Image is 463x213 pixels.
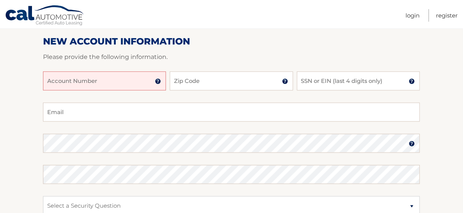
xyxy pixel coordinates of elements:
h2: New Account Information [43,36,420,47]
input: Email [43,103,420,122]
input: Zip Code [170,72,293,91]
a: Register [436,9,458,22]
img: tooltip.svg [155,78,161,84]
input: SSN or EIN (last 4 digits only) [297,72,420,91]
input: Account Number [43,72,166,91]
a: Cal Automotive [5,5,85,27]
a: Login [406,9,420,22]
img: tooltip.svg [282,78,288,84]
img: tooltip.svg [409,78,415,84]
img: tooltip.svg [409,141,415,147]
p: Please provide the following information. [43,52,420,62]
